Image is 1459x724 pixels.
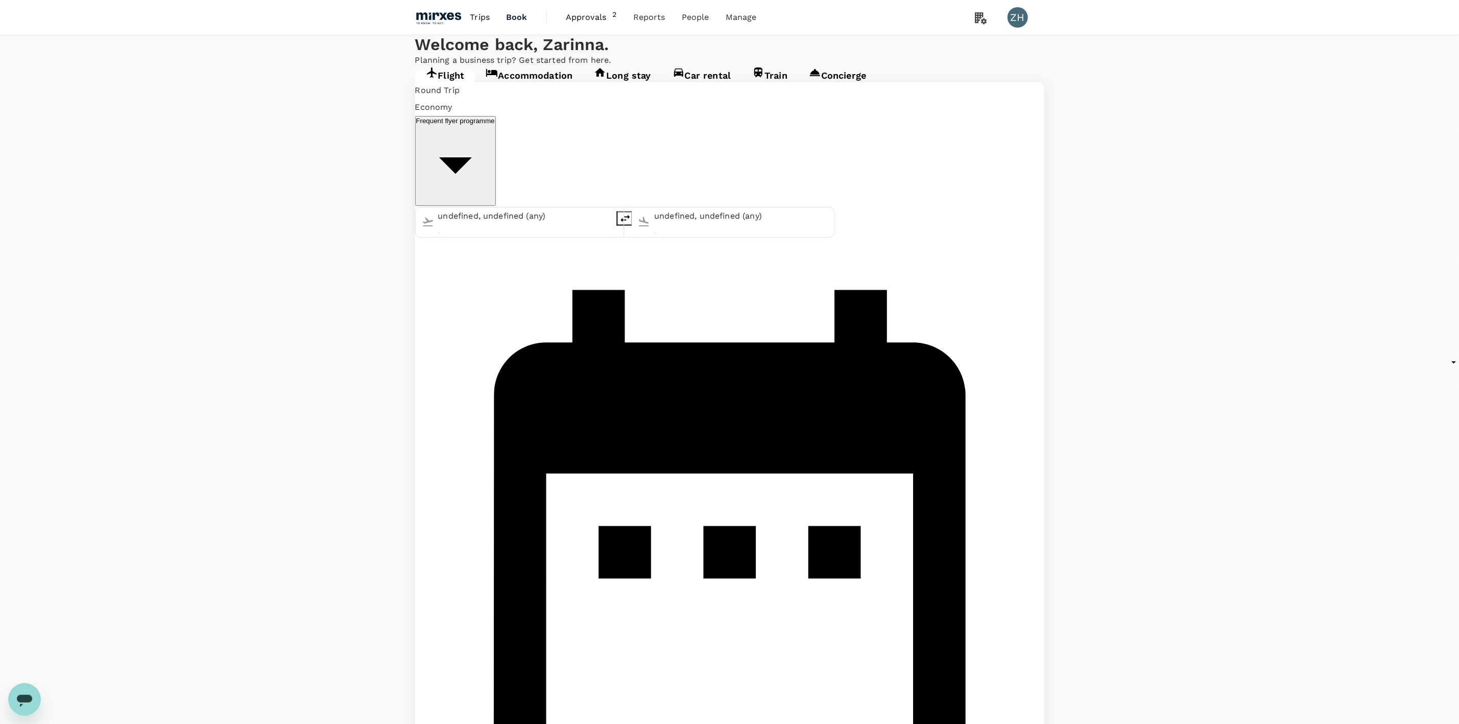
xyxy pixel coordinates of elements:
a: Long stay [583,70,661,88]
input: Going to [654,208,828,224]
div: Welcome back , Zarinna . [415,35,1044,54]
span: Book [506,11,528,24]
div: Economy [415,99,1057,116]
button: Open [654,232,656,234]
a: Train [742,70,798,88]
span: People [682,11,709,24]
button: Open [438,232,440,234]
iframe: Button to launch messaging window [8,683,41,716]
p: Planning a business trip? Get started from here. [415,54,1044,66]
button: delete [617,212,633,226]
a: Accommodation [475,70,583,88]
a: Car rental [662,70,742,88]
span: 2 [613,9,617,26]
input: Depart from [438,208,612,224]
span: Approvals [566,11,613,24]
span: Reports [633,11,665,24]
p: Frequent flyer programme [416,117,495,125]
a: Concierge [798,70,877,88]
button: Frequent flyer programme [415,116,496,206]
img: Mirxes Holding Pte Ltd [415,6,462,29]
div: ZH [1008,7,1028,28]
div: Round Trip [415,82,1057,99]
a: Flight [415,70,475,88]
span: Trips [470,11,490,24]
span: Manage [726,11,757,24]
